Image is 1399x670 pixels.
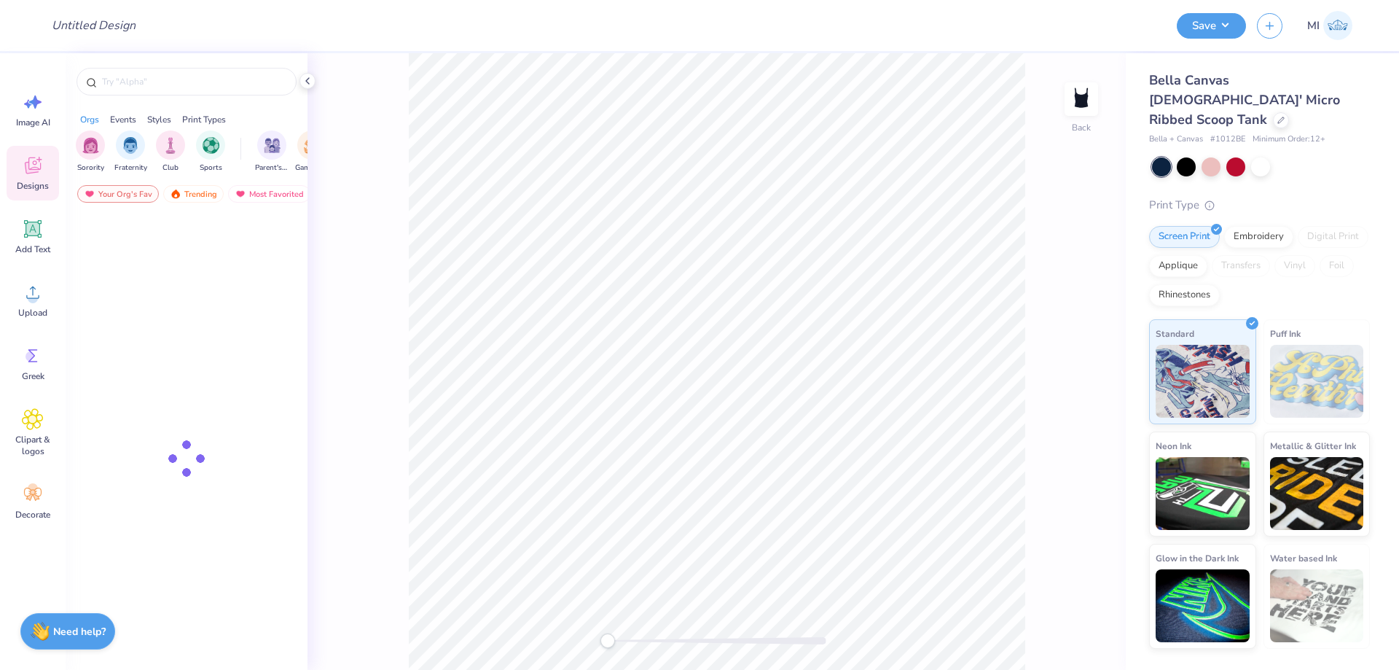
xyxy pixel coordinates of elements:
a: MI [1301,11,1359,40]
img: Neon Ink [1156,457,1250,530]
div: Your Org's Fav [77,185,159,203]
img: Parent's Weekend Image [264,137,281,154]
button: filter button [295,131,329,174]
span: Sorority [77,163,104,174]
div: Print Type [1149,197,1370,214]
span: Neon Ink [1156,438,1191,453]
div: Accessibility label [600,634,615,648]
button: filter button [114,131,147,174]
div: Trending [163,185,224,203]
span: MI [1307,17,1320,34]
button: filter button [156,131,185,174]
div: Applique [1149,255,1207,277]
div: Most Favorited [228,185,310,203]
span: Sports [200,163,222,174]
span: Bella + Canvas [1149,133,1203,146]
img: Glow in the Dark Ink [1156,569,1250,642]
input: Untitled Design [40,11,147,40]
span: Decorate [15,509,50,521]
img: Game Day Image [304,137,321,154]
span: Designs [17,180,49,192]
div: Events [110,113,136,126]
img: Club Image [162,137,179,154]
div: filter for Sports [196,131,225,174]
div: filter for Fraternity [114,131,147,174]
span: Minimum Order: 12 + [1253,133,1325,146]
div: Digital Print [1298,226,1368,248]
button: filter button [255,131,289,174]
span: Puff Ink [1270,326,1301,341]
img: Back [1067,85,1096,114]
img: Sports Image [203,137,219,154]
img: Sorority Image [82,137,99,154]
span: Add Text [15,244,50,255]
input: Try "Alpha" [101,74,287,89]
img: Fraternity Image [122,137,138,154]
div: filter for Sorority [76,131,105,174]
span: Metallic & Glitter Ink [1270,438,1356,453]
img: Metallic & Glitter Ink [1270,457,1364,530]
div: Rhinestones [1149,284,1220,306]
span: Water based Ink [1270,550,1337,566]
span: # 1012BE [1210,133,1245,146]
button: Save [1177,13,1246,39]
div: filter for Game Day [295,131,329,174]
img: most_fav.gif [84,189,95,199]
span: Standard [1156,326,1194,341]
div: filter for Club [156,131,185,174]
span: Bella Canvas [DEMOGRAPHIC_DATA]' Micro Ribbed Scoop Tank [1149,71,1340,128]
span: Image AI [16,117,50,128]
div: Styles [147,113,171,126]
div: filter for Parent's Weekend [255,131,289,174]
div: Vinyl [1274,255,1315,277]
span: Game Day [295,163,329,174]
img: Water based Ink [1270,569,1364,642]
span: Parent's Weekend [255,163,289,174]
img: Standard [1156,345,1250,418]
div: Orgs [80,113,99,126]
img: Mark Isaac [1323,11,1352,40]
button: filter button [76,131,105,174]
span: Club [162,163,179,174]
img: trending.gif [170,189,181,199]
img: most_fav.gif [235,189,246,199]
span: Fraternity [114,163,147,174]
span: Glow in the Dark Ink [1156,550,1239,566]
div: Foil [1320,255,1354,277]
button: filter button [196,131,225,174]
strong: Need help? [53,625,106,639]
span: Upload [18,307,47,319]
span: Clipart & logos [9,434,57,457]
div: Embroidery [1224,226,1293,248]
div: Transfers [1212,255,1270,277]
img: Puff Ink [1270,345,1364,418]
div: Print Types [182,113,226,126]
div: Screen Print [1149,226,1220,248]
span: Greek [22,370,44,382]
div: Back [1072,121,1091,134]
